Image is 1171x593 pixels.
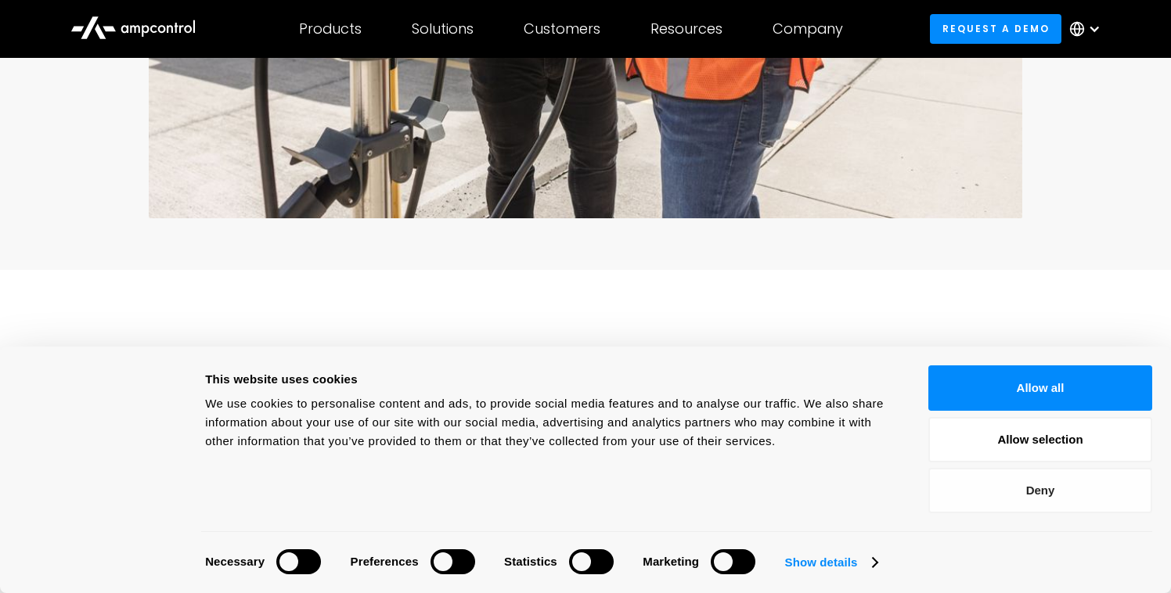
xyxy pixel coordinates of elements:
[412,20,474,38] div: Solutions
[504,555,557,568] strong: Statistics
[773,20,843,38] div: Company
[204,543,205,544] legend: Consent Selection
[785,551,877,574] a: Show details
[351,555,419,568] strong: Preferences
[524,20,600,38] div: Customers
[643,555,699,568] strong: Marketing
[928,365,1152,411] button: Allow all
[299,20,362,38] div: Products
[928,468,1152,513] button: Deny
[650,20,722,38] div: Resources
[205,370,893,389] div: This website uses cookies
[205,394,893,451] div: We use cookies to personalise content and ads, to provide social media features and to analyse ou...
[928,417,1152,462] button: Allow selection
[930,14,1061,43] a: Request a demo
[205,555,265,568] strong: Necessary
